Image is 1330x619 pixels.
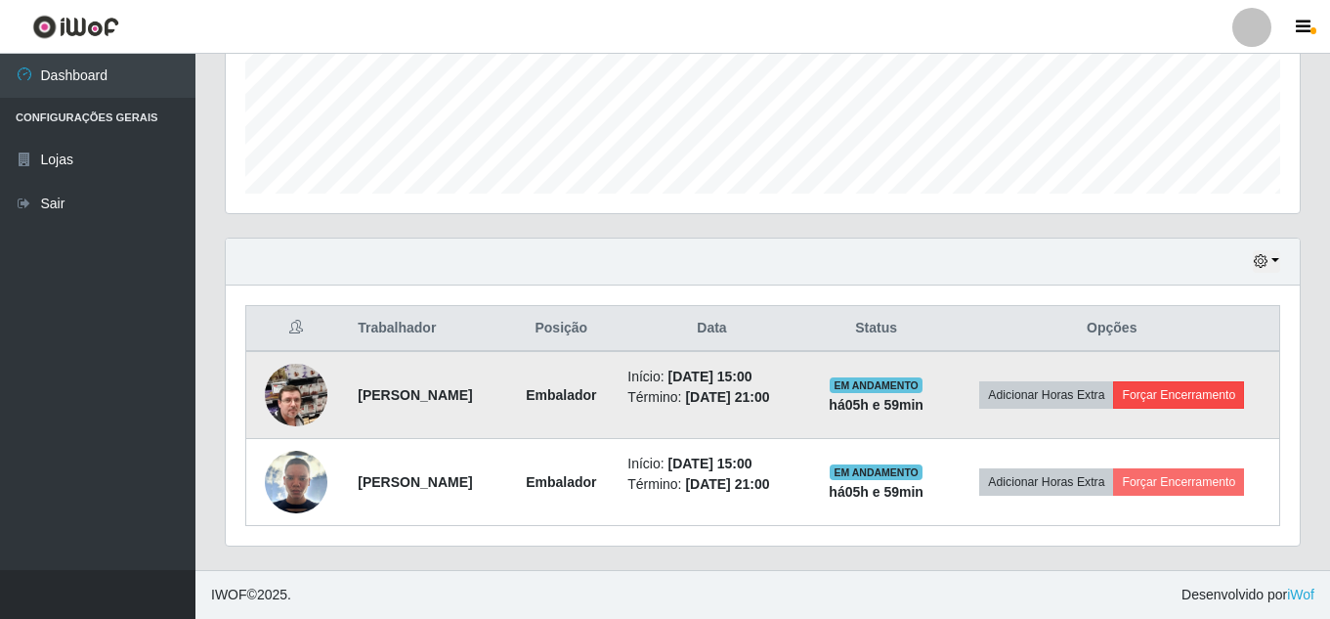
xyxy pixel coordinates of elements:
img: 1753462456105.jpeg [265,451,327,513]
strong: [PERSON_NAME] [358,387,472,403]
span: IWOF [211,587,247,602]
li: Início: [627,367,795,387]
strong: Embalador [526,387,596,403]
th: Posição [506,306,616,352]
th: Opções [945,306,1280,352]
button: Adicionar Horas Extra [979,381,1113,409]
span: EM ANDAMENTO [830,377,922,393]
strong: há 05 h e 59 min [829,484,923,500]
li: Término: [627,387,795,408]
time: [DATE] 15:00 [668,456,752,471]
img: CoreUI Logo [32,15,119,39]
span: Desenvolvido por [1181,585,1314,605]
button: Forçar Encerramento [1113,381,1244,409]
a: iWof [1287,587,1314,602]
time: [DATE] 15:00 [668,369,752,384]
span: © 2025 . [211,585,291,605]
th: Status [808,306,945,352]
time: [DATE] 21:00 [685,389,769,405]
li: Término: [627,474,795,495]
strong: há 05 h e 59 min [829,397,923,413]
th: Data [616,306,807,352]
img: 1699235527028.jpeg [265,339,327,451]
button: Forçar Encerramento [1113,468,1244,496]
span: EM ANDAMENTO [830,464,922,480]
strong: Embalador [526,474,596,490]
time: [DATE] 21:00 [685,476,769,492]
button: Adicionar Horas Extra [979,468,1113,496]
strong: [PERSON_NAME] [358,474,472,490]
li: Início: [627,454,795,474]
th: Trabalhador [346,306,506,352]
